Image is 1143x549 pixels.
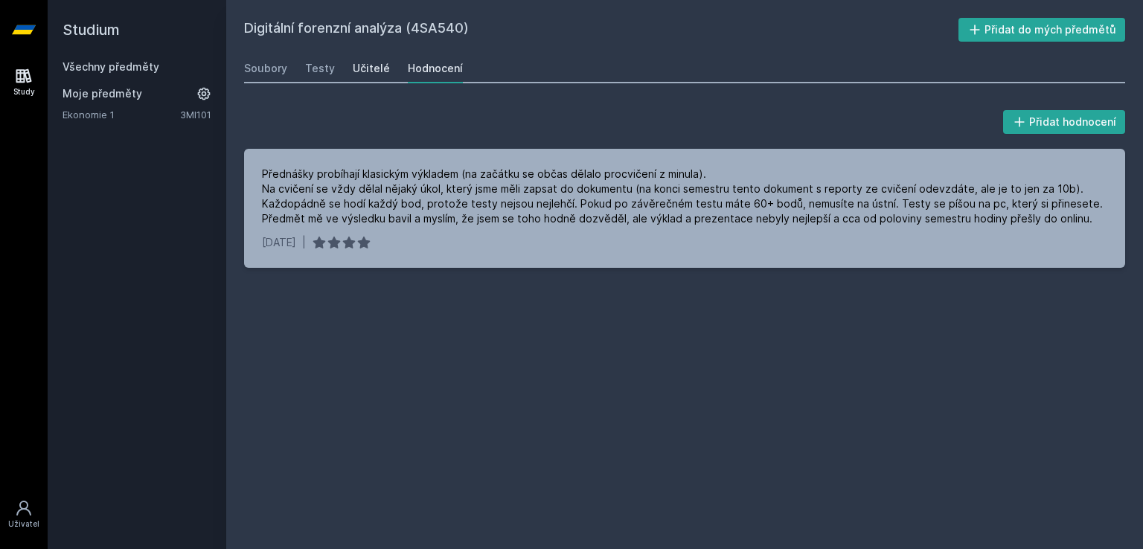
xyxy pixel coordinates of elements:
a: Testy [305,54,335,83]
div: Uživatel [8,518,39,530]
a: Soubory [244,54,287,83]
div: Study [13,86,35,97]
a: Učitelé [353,54,390,83]
div: Přednášky probíhají klasickým výkladem (na začátku se občas dělalo procvičení z minula). Na cviče... [262,167,1103,226]
a: Ekonomie 1 [63,107,180,122]
div: Učitelé [353,61,390,76]
a: Study [3,60,45,105]
div: [DATE] [262,235,296,250]
a: Uživatel [3,492,45,537]
h2: Digitální forenzní analýza (4SA540) [244,18,958,42]
span: Moje předměty [63,86,142,101]
div: | [302,235,306,250]
button: Přidat do mých předmětů [958,18,1126,42]
a: 3MI101 [180,109,211,121]
div: Testy [305,61,335,76]
button: Přidat hodnocení [1003,110,1126,134]
div: Hodnocení [408,61,463,76]
a: Všechny předměty [63,60,159,73]
div: Soubory [244,61,287,76]
a: Hodnocení [408,54,463,83]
